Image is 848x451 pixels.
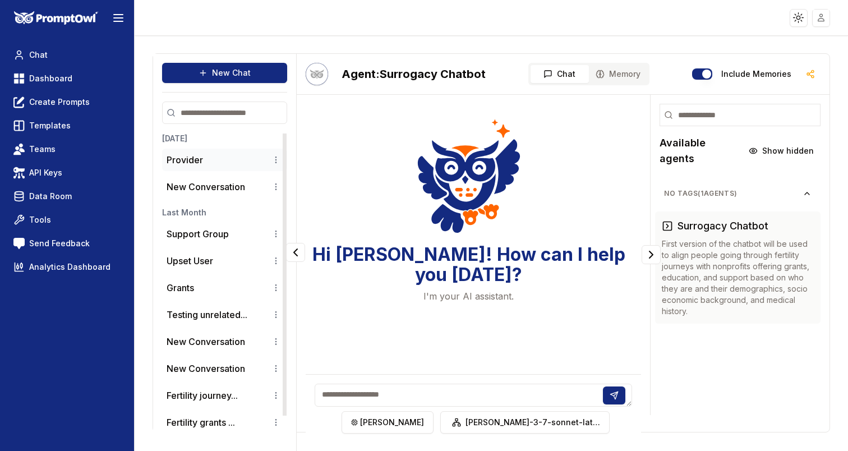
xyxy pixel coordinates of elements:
p: Provider [167,153,203,167]
button: [PERSON_NAME]-3-7-sonnet-latest [440,411,610,434]
span: Show hidden [762,145,814,157]
button: Talk with Hootie [306,63,328,85]
a: Chat [9,45,125,65]
button: [PERSON_NAME] [342,411,434,434]
h3: Surrogacy Chatbot [678,218,768,234]
span: [PERSON_NAME]-3-7-sonnet-latest [466,417,600,428]
button: Fertility grants ... [167,416,235,429]
span: Data Room [29,191,72,202]
button: New Chat [162,63,287,83]
button: Conversation options [269,389,283,402]
span: Teams [29,144,56,155]
a: Tools [9,210,125,230]
button: Fertility journey... [167,389,238,402]
button: Collapse panel [642,245,661,264]
h3: Last Month [162,207,287,218]
h2: Surrogacy Chatbot [342,66,486,82]
label: Include memories in the messages below [721,70,791,78]
span: No Tags ( 1 agents) [664,189,803,198]
a: Teams [9,139,125,159]
p: First version of the chatbot will be used to align people going through fertility journeys with n... [662,238,814,317]
p: Grants [167,281,194,294]
span: Send Feedback [29,238,90,249]
button: Conversation options [269,254,283,268]
span: Memory [609,68,640,80]
img: Bot [306,63,328,85]
span: Create Prompts [29,96,90,108]
span: Dashboard [29,73,72,84]
button: Conversation options [269,153,283,167]
a: Send Feedback [9,233,125,254]
p: New Conversation [167,180,245,194]
p: New Conversation [167,362,245,375]
button: Conversation options [269,362,283,375]
a: Dashboard [9,68,125,89]
span: Analytics Dashboard [29,261,110,273]
img: placeholder-user.jpg [813,10,829,26]
a: Create Prompts [9,92,125,112]
p: I'm your AI assistant. [423,289,514,303]
h2: Available agents [660,135,742,167]
button: Conversation options [269,335,283,348]
img: Welcome Owl [417,117,520,236]
button: Testing unrelated... [167,308,247,321]
button: Conversation options [269,227,283,241]
span: API Keys [29,167,62,178]
p: Upset User [167,254,213,268]
button: Include memories in the messages below [692,68,712,80]
button: Conversation options [269,416,283,429]
p: Support Group [167,227,229,241]
h3: Hi [PERSON_NAME]! How can I help you [DATE]? [306,245,632,285]
button: Show hidden [742,142,821,160]
span: Chat [29,49,48,61]
span: Chat [557,68,575,80]
span: Templates [29,120,71,131]
button: No Tags(1agents) [655,185,821,203]
p: New Conversation [167,335,245,348]
button: Conversation options [269,308,283,321]
a: Templates [9,116,125,136]
img: PromptOwl [14,11,98,25]
button: Collapse panel [286,243,305,262]
a: Data Room [9,186,125,206]
a: API Keys [9,163,125,183]
img: feedback [13,238,25,249]
span: [PERSON_NAME] [360,417,424,428]
h3: [DATE] [162,133,287,144]
button: Conversation options [269,180,283,194]
button: Conversation options [269,281,283,294]
span: Tools [29,214,51,225]
a: Analytics Dashboard [9,257,125,277]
